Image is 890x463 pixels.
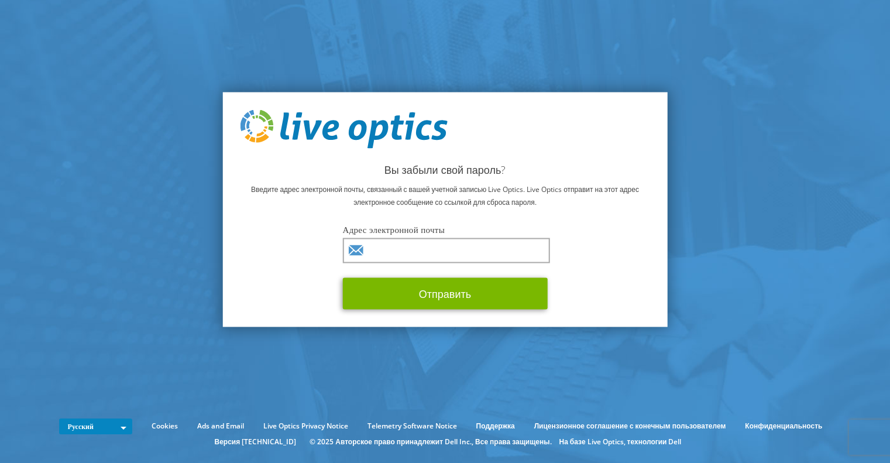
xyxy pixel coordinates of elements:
[240,163,650,176] h2: Вы забыли свой пароль?
[255,420,357,433] a: Live Optics Privacy Notice
[304,435,557,448] li: © 2025 Авторское право принадлежит Dell Inc., Все права защищены.
[525,420,735,433] a: Лицензионное соглашение с конечным пользователем
[468,420,524,433] a: Поддержка
[143,420,187,433] a: Cookies
[359,420,466,433] a: Telemetry Software Notice
[209,435,303,448] li: Версия [TECHNICAL_ID]
[188,420,253,433] a: Ads and Email
[736,420,831,433] a: Конфиденциальность
[343,223,548,235] label: Адрес электронной почты
[240,110,447,149] img: live_optics_svg.svg
[343,277,548,309] button: Отправить
[240,183,650,208] p: Введите адрес электронной почты, связанный с вашей учетной записью Live Optics. Live Optics отпра...
[559,435,682,448] li: На базе Live Optics, технологии Dell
